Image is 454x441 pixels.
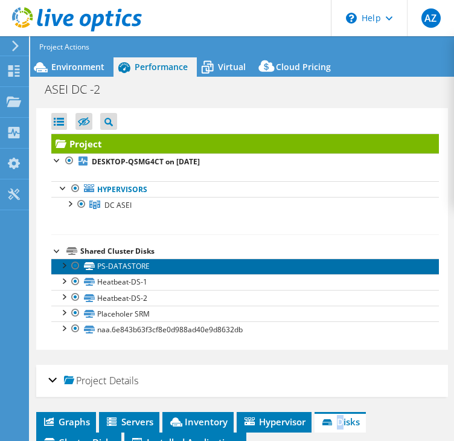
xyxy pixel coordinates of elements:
[51,134,439,153] a: Project
[51,197,439,213] a: DC ASEI
[39,83,119,96] h1: ASEI DC -2
[51,181,439,197] a: Hypervisors
[346,13,357,24] svg: \n
[51,274,439,290] a: Heatbeat-DS-1
[51,259,439,274] a: PS-DATASTORE
[51,321,439,337] a: naa.6e843b63f3cf8e0d988ad40e9d8632db
[51,153,439,169] a: DESKTOP-QSMG4CT on [DATE]
[109,374,138,387] span: Details
[92,156,200,167] b: DESKTOP-QSMG4CT on [DATE]
[321,416,360,428] span: Disks
[135,61,188,72] span: Performance
[243,416,305,428] span: Hypervisor
[39,40,89,54] span: Project Actions
[64,376,106,387] span: Project
[421,8,441,28] span: AZ
[104,200,132,210] span: DC ASEI
[218,61,246,72] span: Virtual
[80,244,439,259] div: Shared Cluster Disks
[168,416,228,428] span: Inventory
[276,61,331,72] span: Cloud Pricing
[42,416,90,428] span: Graphs
[51,61,104,72] span: Environment
[105,416,153,428] span: Servers
[51,290,439,306] a: Heatbeat-DS-2
[51,306,439,321] a: Placeholer SRM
